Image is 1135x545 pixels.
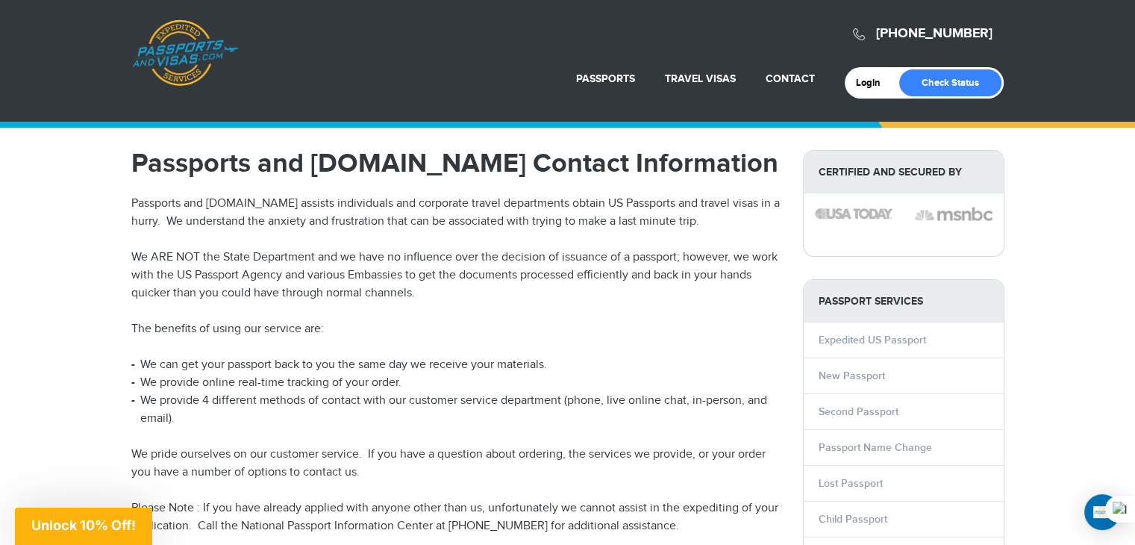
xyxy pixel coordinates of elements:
[131,356,781,374] li: We can get your passport back to you the same day we receive your materials.
[819,334,926,346] a: Expedited US Passport
[131,446,781,482] p: We pride ourselves on our customer service. If you have a question about ordering, the services w...
[815,208,892,219] img: image description
[876,25,992,42] a: [PHONE_NUMBER]
[131,374,781,392] li: We provide online real-time tracking of your order.
[804,151,1004,193] strong: Certified and Secured by
[131,249,781,302] p: We ARE NOT the State Department and we have no influence over the decision of issuance of a passp...
[1084,494,1120,530] div: Open Intercom Messenger
[665,72,736,85] a: Travel Visas
[131,320,781,338] p: The benefits of using our service are:
[819,477,883,490] a: Lost Passport
[31,517,136,533] span: Unlock 10% Off!
[804,280,1004,323] strong: PASSPORT SERVICES
[819,370,885,382] a: New Passport
[819,441,932,454] a: Passport Name Change
[915,205,992,223] img: image description
[819,405,898,418] a: Second Passport
[131,150,781,177] h1: Passports and [DOMAIN_NAME] Contact Information
[819,513,887,526] a: Child Passport
[766,72,815,85] a: Contact
[132,19,238,87] a: Passports & [DOMAIN_NAME]
[856,77,891,89] a: Login
[131,499,781,535] p: Please Note : If you have already applied with anyone other than us, unfortunately we cannot assi...
[131,195,781,231] p: Passports and [DOMAIN_NAME] assists individuals and corporate travel departments obtain US Passpo...
[576,72,635,85] a: Passports
[131,392,781,428] li: We provide 4 different methods of contact with our customer service department (phone, live onlin...
[899,69,1001,96] a: Check Status
[15,508,152,545] div: Unlock 10% Off!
